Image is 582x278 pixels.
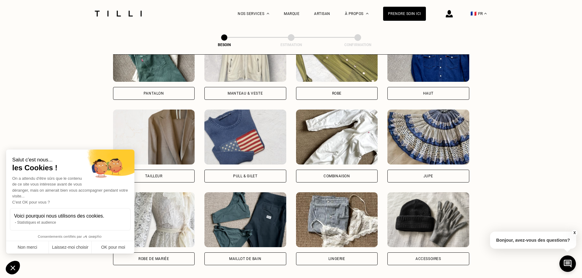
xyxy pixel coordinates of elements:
[490,232,576,249] p: Bonjour, avez-vous des questions?
[204,110,286,164] img: Tilli retouche votre Pull & gilet
[332,92,342,95] div: Robe
[314,12,330,16] a: Artisan
[113,192,195,247] img: Tilli retouche votre Robe de mariée
[113,110,195,164] img: Tilli retouche votre Tailleur
[571,229,577,236] button: X
[261,43,322,47] div: Estimation
[324,174,350,178] div: Combinaison
[145,174,163,178] div: Tailleur
[144,92,164,95] div: Pantalon
[470,11,477,16] span: 🇫🇷
[423,174,433,178] div: Jupe
[296,192,378,247] img: Tilli retouche votre Lingerie
[328,257,345,261] div: Lingerie
[415,257,441,261] div: Accessoires
[194,43,255,47] div: Besoin
[366,13,368,14] img: Menu déroulant à propos
[228,92,263,95] div: Manteau & Veste
[229,257,261,261] div: Maillot de bain
[267,13,269,14] img: Menu déroulant
[138,257,169,261] div: Robe de mariée
[284,12,299,16] a: Marque
[423,92,434,95] div: Haut
[383,7,426,21] a: Prendre soin ici
[233,174,257,178] div: Pull & gilet
[296,110,378,164] img: Tilli retouche votre Combinaison
[446,10,453,17] img: icône connexion
[93,11,144,16] img: Logo du service de couturière Tilli
[387,110,469,164] img: Tilli retouche votre Jupe
[484,13,487,14] img: menu déroulant
[327,43,388,47] div: Confirmation
[387,192,469,247] img: Tilli retouche votre Accessoires
[204,192,286,247] img: Tilli retouche votre Maillot de bain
